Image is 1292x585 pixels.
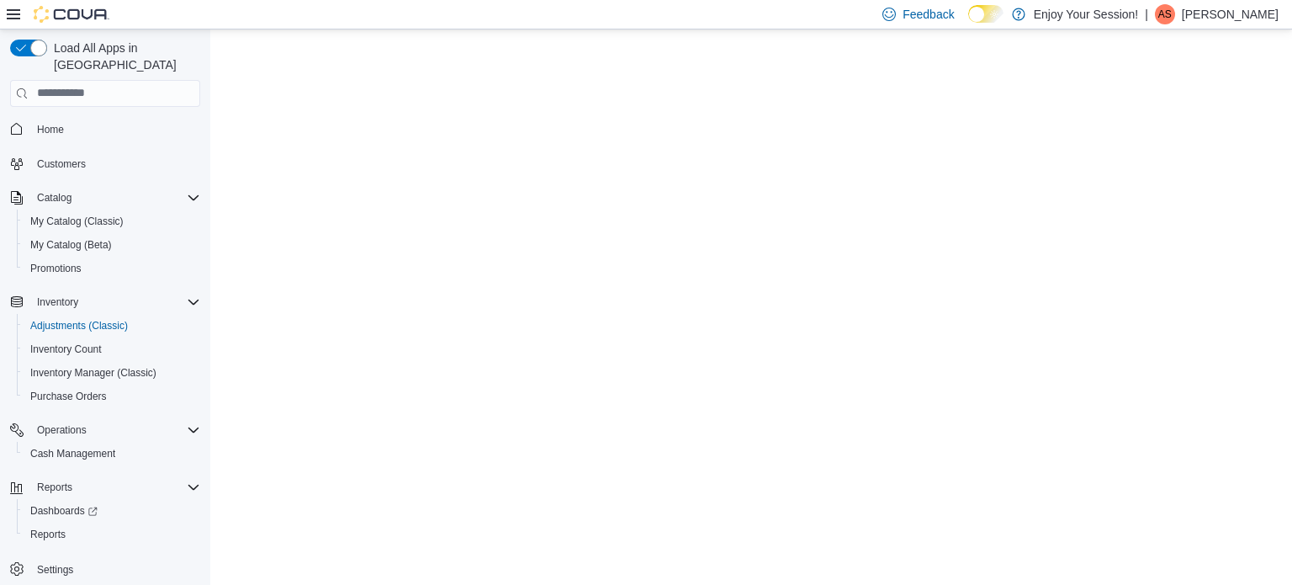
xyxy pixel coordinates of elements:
[30,343,102,356] span: Inventory Count
[24,386,114,407] a: Purchase Orders
[17,314,207,338] button: Adjustments (Classic)
[24,524,200,545] span: Reports
[3,186,207,210] button: Catalog
[24,363,163,383] a: Inventory Manager (Classic)
[24,363,200,383] span: Inventory Manager (Classic)
[24,339,200,359] span: Inventory Count
[30,153,200,174] span: Customers
[30,477,79,497] button: Reports
[30,292,200,312] span: Inventory
[17,233,207,257] button: My Catalog (Beta)
[37,563,73,577] span: Settings
[37,423,87,437] span: Operations
[37,123,64,136] span: Home
[30,558,200,579] span: Settings
[3,290,207,314] button: Inventory
[30,120,71,140] a: Home
[1145,4,1148,24] p: |
[17,523,207,546] button: Reports
[30,319,128,332] span: Adjustments (Classic)
[30,188,78,208] button: Catalog
[34,6,109,23] img: Cova
[30,292,85,312] button: Inventory
[24,316,135,336] a: Adjustments (Classic)
[37,481,72,494] span: Reports
[24,524,72,545] a: Reports
[968,5,1003,23] input: Dark Mode
[37,191,71,205] span: Catalog
[24,211,200,231] span: My Catalog (Classic)
[17,210,207,233] button: My Catalog (Classic)
[24,235,119,255] a: My Catalog (Beta)
[17,499,207,523] a: Dashboards
[30,390,107,403] span: Purchase Orders
[24,444,122,464] a: Cash Management
[24,235,200,255] span: My Catalog (Beta)
[3,418,207,442] button: Operations
[3,152,207,176] button: Customers
[30,528,66,541] span: Reports
[30,560,80,580] a: Settings
[37,157,86,171] span: Customers
[30,238,112,252] span: My Catalog (Beta)
[17,385,207,408] button: Purchase Orders
[1158,4,1172,24] span: AS
[24,444,200,464] span: Cash Management
[24,211,130,231] a: My Catalog (Classic)
[30,420,200,440] span: Operations
[47,40,200,73] span: Load All Apps in [GEOGRAPHIC_DATA]
[30,154,93,174] a: Customers
[24,501,200,521] span: Dashboards
[24,339,109,359] a: Inventory Count
[30,262,82,275] span: Promotions
[30,447,115,460] span: Cash Management
[30,215,124,228] span: My Catalog (Classic)
[3,117,207,141] button: Home
[24,258,88,279] a: Promotions
[37,295,78,309] span: Inventory
[24,316,200,336] span: Adjustments (Classic)
[3,556,207,581] button: Settings
[903,6,954,23] span: Feedback
[30,477,200,497] span: Reports
[24,501,104,521] a: Dashboards
[24,386,200,407] span: Purchase Orders
[17,361,207,385] button: Inventory Manager (Classic)
[30,119,200,140] span: Home
[17,338,207,361] button: Inventory Count
[1155,4,1175,24] div: Ana Saric
[3,476,207,499] button: Reports
[24,258,200,279] span: Promotions
[1034,4,1139,24] p: Enjoy Your Session!
[30,366,156,380] span: Inventory Manager (Classic)
[30,504,98,518] span: Dashboards
[968,23,969,24] span: Dark Mode
[1182,4,1279,24] p: [PERSON_NAME]
[17,257,207,280] button: Promotions
[17,442,207,465] button: Cash Management
[30,420,93,440] button: Operations
[30,188,200,208] span: Catalog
